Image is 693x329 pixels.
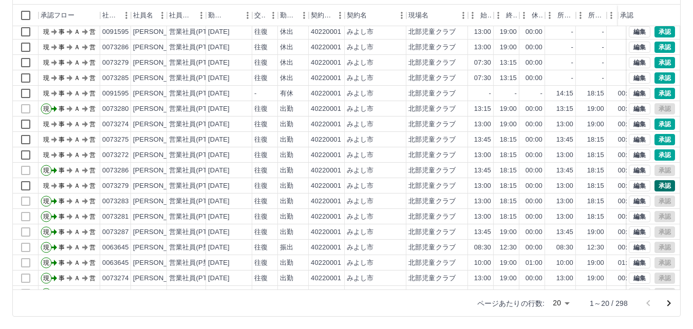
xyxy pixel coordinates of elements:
div: みよし市 [347,166,374,176]
div: 13:00 [556,150,573,160]
div: みよし市 [347,181,374,191]
text: 営 [89,198,96,205]
div: - [571,73,573,83]
div: みよし市 [347,104,374,114]
div: 休出 [280,58,293,68]
div: 40220001 [311,135,341,145]
text: 事 [59,44,65,51]
text: 営 [89,121,96,128]
div: みよし市 [347,120,374,129]
div: 18:15 [587,89,604,99]
div: みよし市 [347,73,374,83]
button: 編集 [629,57,650,68]
div: みよし市 [347,197,374,206]
div: [DATE] [208,181,230,191]
div: 00:00 [526,73,542,83]
div: 往復 [254,120,268,129]
div: 営業社員(PT契約) [169,58,223,68]
div: 往復 [254,181,268,191]
div: 40220001 [311,166,341,176]
div: [DATE] [208,166,230,176]
div: 承認 [618,5,671,26]
div: 北部児童クラブ [408,181,456,191]
div: 勤務区分 [280,5,296,26]
div: 13:15 [500,73,517,83]
div: 00:00 [526,166,542,176]
text: Ａ [74,59,80,66]
div: 0091595 [102,27,129,37]
div: [PERSON_NAME] [133,197,189,206]
div: 0073286 [102,166,129,176]
div: 18:15 [587,135,604,145]
div: 19:00 [500,120,517,129]
text: 営 [89,167,96,174]
div: 往復 [254,58,268,68]
button: メニュー [456,8,471,23]
div: 13:00 [474,150,491,160]
div: 18:15 [587,166,604,176]
div: 契約コード [311,5,332,26]
div: 往復 [254,135,268,145]
div: [PERSON_NAME] [133,58,189,68]
div: 終業 [506,5,517,26]
div: [PERSON_NAME] [133,43,189,52]
div: 19:00 [587,104,604,114]
div: 00:00 [526,27,542,37]
text: 事 [59,121,65,128]
div: 勤務日 [208,5,226,26]
div: 18:15 [587,150,604,160]
div: 13:45 [474,166,491,176]
div: 往復 [254,73,268,83]
div: 20 [549,296,573,311]
div: - [254,89,256,99]
div: [DATE] [208,89,230,99]
div: 往復 [254,212,268,222]
div: 休憩 [532,5,543,26]
div: 終業 [494,5,519,26]
div: 13:45 [556,135,573,145]
div: - [515,89,517,99]
text: Ａ [74,182,80,189]
text: 営 [89,136,96,143]
text: 営 [89,151,96,159]
div: 出勤 [280,181,293,191]
div: 往復 [254,150,268,160]
div: - [571,43,573,52]
div: 0073281 [102,212,129,222]
div: 往復 [254,104,268,114]
div: 00:00 [526,197,542,206]
div: 北部児童クラブ [408,104,456,114]
div: 有休 [280,89,293,99]
div: 18:15 [500,197,517,206]
button: 承認 [654,88,675,99]
button: 編集 [629,242,650,253]
div: 休憩 [519,5,545,26]
div: 40220001 [311,104,341,114]
div: 営業社員(PT契約) [169,135,223,145]
div: [PERSON_NAME] [133,73,189,83]
div: - [571,58,573,68]
div: 18:15 [500,150,517,160]
div: 始業 [480,5,492,26]
button: メニュー [119,8,134,23]
div: みよし市 [347,43,374,52]
div: 契約名 [347,5,367,26]
div: 0073286 [102,43,129,52]
div: 社員番号 [102,5,119,26]
button: メニュー [155,8,170,23]
div: 00:00 [618,104,635,114]
div: - [540,89,542,99]
div: 営業社員(PT契約) [169,120,223,129]
div: 営業社員(PT契約) [169,43,223,52]
div: - [602,73,604,83]
text: Ａ [74,167,80,174]
div: 所定終業 [576,5,607,26]
text: 営 [89,90,96,97]
text: 事 [59,182,65,189]
div: 40220001 [311,181,341,191]
div: 13:15 [556,104,573,114]
div: 現場名 [408,5,428,26]
div: 休出 [280,27,293,37]
text: Ａ [74,90,80,97]
div: 00:00 [618,89,635,99]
